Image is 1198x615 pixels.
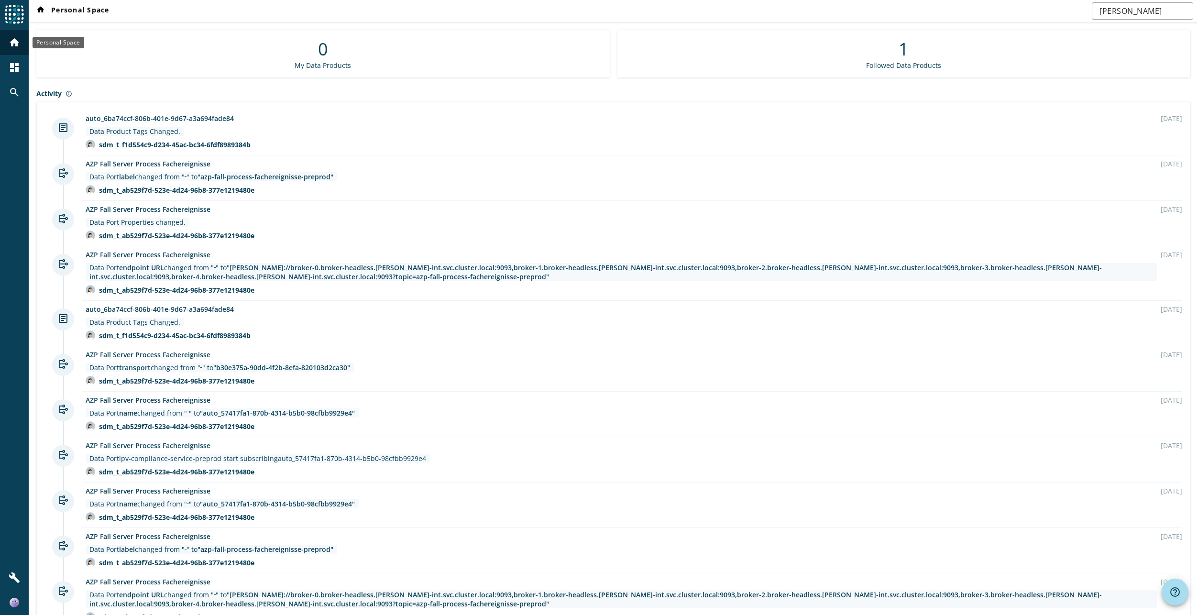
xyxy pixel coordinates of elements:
[86,532,210,541] a: AZP Fall Server Process Fachereignisse
[1161,441,1182,450] div: [DATE]
[89,363,350,372] div: Data Port changed from " " to
[99,286,254,295] div: sdm_t_ab529f7d-523e-4d24-96b8-377e1219480e
[99,376,254,385] div: sdm_t_ab529f7d-523e-4d24-96b8-377e1219480e
[86,441,210,450] a: AZP Fall Server Process Fachereignisse
[10,598,19,607] img: b90ec6825ccacd87a80894e0f12584ce
[119,172,135,181] span: label
[89,172,333,181] div: Data Port changed from " " to
[35,5,110,17] span: Personal Space
[86,376,95,385] img: avatar
[99,422,254,431] div: sdm_t_ab529f7d-523e-4d24-96b8-377e1219480e
[86,231,95,240] img: avatar
[89,590,1153,608] div: Data Port changed from " " to
[99,186,254,195] div: sdm_t_ab529f7d-523e-4d24-96b8-377e1219480e
[36,89,1190,98] div: Activity
[1161,577,1182,586] div: [DATE]
[1161,159,1182,168] div: [DATE]
[198,545,333,554] span: "azp-fall-process-fachereignisse-preprod"
[119,408,137,417] span: name
[1161,114,1182,123] div: [DATE]
[119,363,151,372] span: transport
[866,61,941,70] div: Followed Data Products
[1161,205,1182,214] div: [DATE]
[99,467,254,476] div: sdm_t_ab529f7d-523e-4d24-96b8-377e1219480e
[200,499,355,508] span: "auto_57417fa1-870b-4314-b5b0-98cfbb9929e4"
[119,545,135,554] span: label
[86,421,95,431] img: avatar
[66,90,72,97] mat-icon: info_outline
[89,590,1102,608] span: "[PERSON_NAME]://broker-0.broker-headless.[PERSON_NAME]-int.svc.cluster.local:9093,broker-1.broke...
[86,185,95,195] img: avatar
[89,218,186,227] div: Data Port Properties changed.
[86,250,210,259] a: AZP Fall Server Process Fachereignisse
[86,285,95,295] img: avatar
[99,331,251,340] div: sdm_t_f1d554c9-d234-45ac-bc34-6fdf8989384b
[1169,586,1181,598] mat-icon: help_outline
[86,330,95,340] img: avatar
[99,140,251,149] div: sdm_t_f1d554c9-d234-45ac-bc34-6fdf8989384b
[86,395,210,405] a: AZP Fall Server Process Fachereignisse
[119,499,137,508] span: name
[35,5,46,17] mat-icon: home
[198,172,333,181] span: "azp-fall-process-fachereignisse-preprod"
[1161,250,1182,259] div: [DATE]
[89,127,180,136] div: Data Product Tags Changed.
[1161,305,1182,314] div: [DATE]
[89,263,1102,281] span: "[PERSON_NAME]://broker-0.broker-headless.[PERSON_NAME]-int.svc.cluster.local:9093,broker-1.broke...
[86,558,95,567] img: avatar
[99,231,254,240] div: sdm_t_ab529f7d-523e-4d24-96b8-377e1219480e
[200,408,355,417] span: "auto_57417fa1-870b-4314-b5b0-98cfbb9929e4"
[119,454,278,463] span: lpv-compliance-service-preprod start subscribing
[1161,486,1182,495] div: [DATE]
[89,318,180,327] div: Data Product Tags Changed.
[89,454,426,463] div: Data Port auto_57417fa1-870b-4314-b5b0-98cfbb9929e4
[86,159,210,168] a: AZP Fall Server Process Fachereignisse
[99,558,254,567] div: sdm_t_ab529f7d-523e-4d24-96b8-377e1219480e
[99,513,254,522] div: sdm_t_ab529f7d-523e-4d24-96b8-377e1219480e
[119,263,164,272] span: endpoint URL
[9,87,20,98] mat-icon: search
[89,408,355,417] div: Data Port changed from " " to
[86,467,95,476] img: avatar
[9,62,20,73] mat-icon: dashboard
[1161,532,1182,541] div: [DATE]
[119,590,164,599] span: endpoint URL
[86,486,210,495] a: AZP Fall Server Process Fachereignisse
[5,5,24,24] img: spoud-logo.svg
[1161,395,1182,405] div: [DATE]
[33,37,84,48] div: Personal Space
[1161,350,1182,359] div: [DATE]
[89,263,1153,281] div: Data Port changed from " " to
[318,37,328,61] div: 0
[86,140,95,149] img: avatar
[86,305,234,314] a: auto_6ba74ccf-806b-401e-9d67-a3a694fade84
[86,114,234,123] a: auto_6ba74ccf-806b-401e-9d67-a3a694fade84
[86,350,210,359] a: AZP Fall Server Process Fachereignisse
[86,512,95,522] img: avatar
[9,572,20,583] mat-icon: build
[89,499,355,508] div: Data Port changed from " " to
[86,577,210,586] a: AZP Fall Server Process Fachereignisse
[89,545,333,554] div: Data Port changed from " " to
[899,37,909,61] div: 1
[213,363,350,372] span: "b30e375a-90dd-4f2b-8efa-820103d2ca30"
[9,37,20,48] mat-icon: home
[86,205,210,214] a: AZP Fall Server Process Fachereignisse
[31,2,113,20] button: Personal Space
[295,61,351,70] div: My Data Products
